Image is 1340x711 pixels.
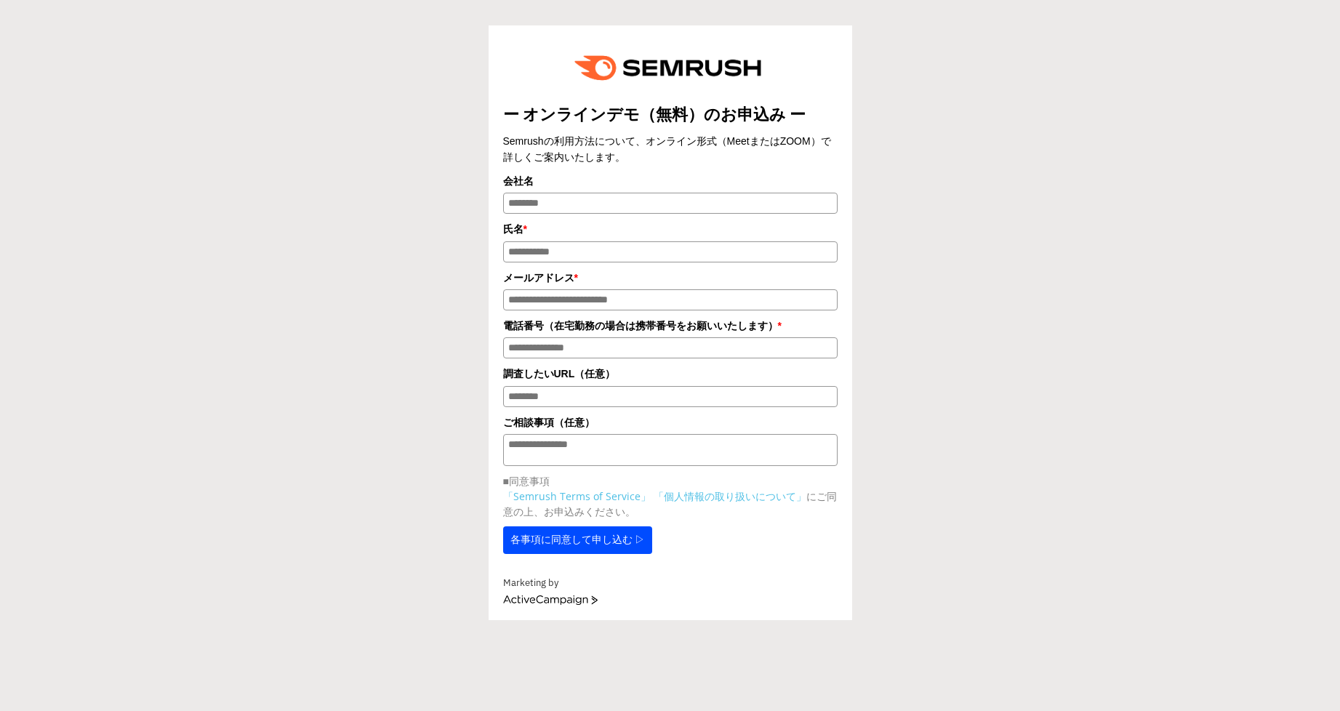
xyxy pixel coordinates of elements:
p: ■同意事項 [503,473,838,489]
label: メールアドレス [503,270,838,286]
div: Semrushの利用方法について、オンライン形式（MeetまたはZOOM）で詳しくご案内いたします。 [503,133,838,166]
title: ー オンラインデモ（無料）のお申込み ー [503,103,838,126]
label: 氏名 [503,221,838,237]
a: 「Semrush Terms of Service」 [503,489,651,503]
button: 各事項に同意して申し込む ▷ [503,526,653,554]
label: 会社名 [503,173,838,189]
a: 「個人情報の取り扱いについて」 [654,489,806,503]
label: ご相談事項（任意） [503,414,838,430]
label: 調査したいURL（任意） [503,366,838,382]
label: 電話番号（在宅勤務の場合は携帯番号をお願いいたします） [503,318,838,334]
img: e6a379fe-ca9f-484e-8561-e79cf3a04b3f.png [564,40,777,96]
p: にご同意の上、お申込みください。 [503,489,838,519]
div: Marketing by [503,576,838,591]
